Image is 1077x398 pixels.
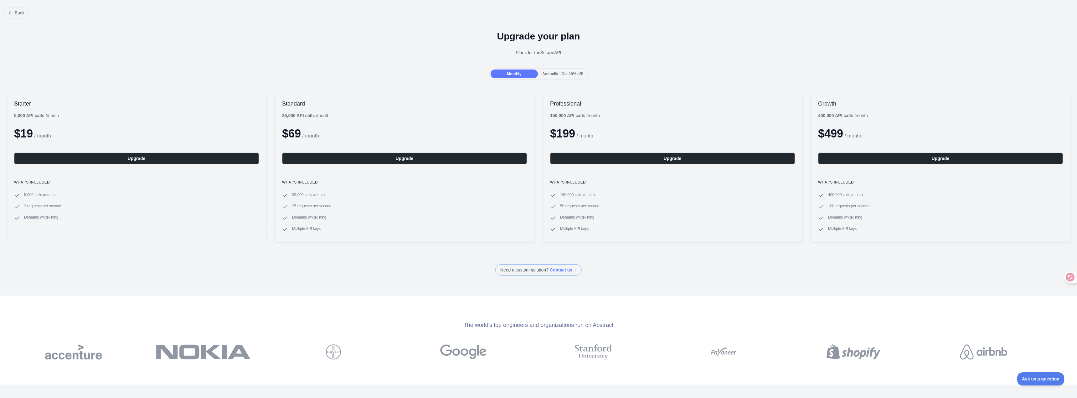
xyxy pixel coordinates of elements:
b: 150,000 API calls [550,113,585,118]
div: / month [550,112,600,119]
iframe: Toggle Customer Support [1017,372,1064,385]
h2: Standard [282,100,527,107]
h2: Professional [550,100,795,107]
span: $ 199 [550,127,575,140]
